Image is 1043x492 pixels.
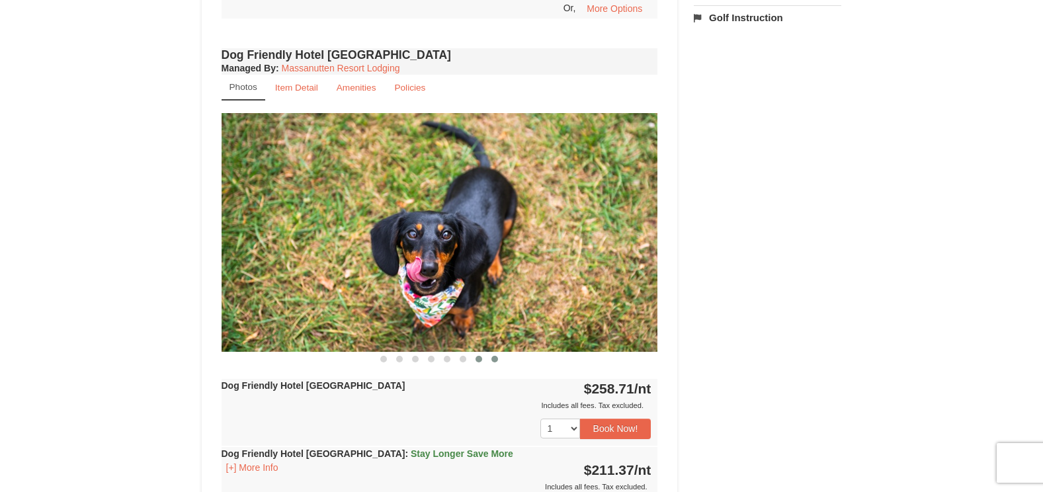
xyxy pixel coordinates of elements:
small: Policies [394,83,425,93]
button: [+] More Info [222,460,283,475]
div: Includes all fees. Tax excluded. [222,399,651,412]
span: : [405,448,408,459]
img: 18876286-331-bba104b3.jpg [222,113,658,352]
span: Stay Longer Save More [411,448,513,459]
strong: $258.71 [584,381,651,396]
a: Golf Instruction [694,5,841,30]
span: /nt [634,381,651,396]
small: Amenities [337,83,376,93]
small: Photos [229,82,257,92]
button: Book Now! [580,419,651,438]
small: Item Detail [275,83,318,93]
span: Or, [563,2,576,13]
span: /nt [634,462,651,477]
strong: Dog Friendly Hotel [GEOGRAPHIC_DATA] [222,448,513,459]
a: Photos [222,75,265,101]
h4: Dog Friendly Hotel [GEOGRAPHIC_DATA] [222,48,658,61]
strong: : [222,63,279,73]
a: Policies [386,75,434,101]
span: Managed By [222,63,276,73]
a: Item Detail [267,75,327,101]
a: Amenities [328,75,385,101]
span: $211.37 [584,462,634,477]
a: Massanutten Resort Lodging [282,63,400,73]
strong: Dog Friendly Hotel [GEOGRAPHIC_DATA] [222,380,405,391]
